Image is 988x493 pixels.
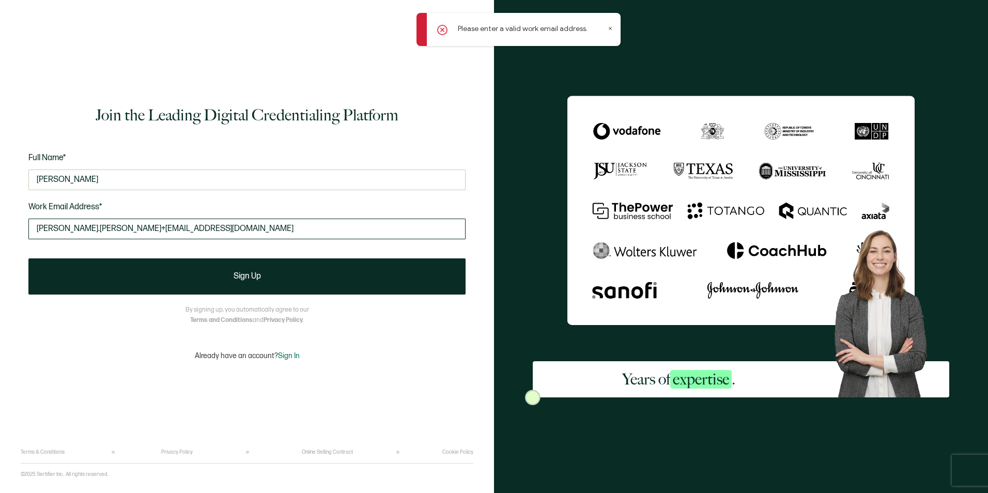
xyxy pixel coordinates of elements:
img: Sertifier Signup - Years of <span class="strong-h">expertise</span>. [567,96,915,325]
button: Sign Up [28,258,466,295]
p: Please enter a valid work email address. [458,23,588,34]
a: Cookie Policy [442,449,473,455]
span: expertise [670,370,732,389]
a: Online Selling Contract [302,449,353,455]
a: Terms and Conditions [190,316,253,324]
span: Full Name* [28,153,66,163]
a: Privacy Policy [264,316,303,324]
img: Sertifier Signup [525,390,541,405]
a: Privacy Policy [161,449,193,455]
h1: Join the Leading Digital Credentialing Platform [96,105,398,126]
span: Sign In [278,351,300,360]
input: Jane Doe [28,170,466,190]
p: By signing up, you automatically agree to our and . [186,305,309,326]
p: ©2025 Sertifier Inc.. All rights reserved. [21,471,109,477]
a: Terms & Conditions [21,449,65,455]
img: Sertifier Signup - Years of <span class="strong-h">expertise</span>. Hero [824,222,949,397]
span: Work Email Address* [28,202,102,212]
span: Sign Up [234,272,261,281]
input: Enter your work email address [28,219,466,239]
h2: Years of . [622,369,735,390]
p: Already have an account? [195,351,300,360]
